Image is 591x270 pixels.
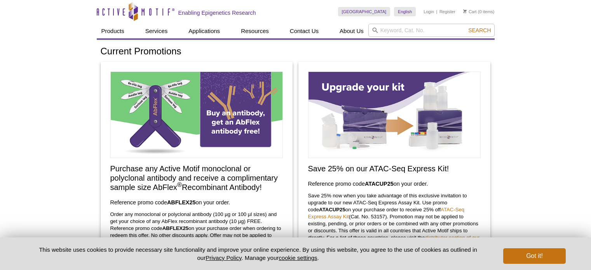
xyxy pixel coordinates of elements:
h2: Save 25% on our ATAC-Seq Express Kit! [308,164,481,173]
button: Got it! [503,248,565,264]
a: Register [439,9,455,14]
a: Privacy Policy [206,254,241,261]
a: Services [141,24,173,38]
a: Applications [184,24,225,38]
a: Login [424,9,434,14]
h2: Purchase any Active Motif monoclonal or polyclonal antibody and receive a complimentary sample si... [110,164,283,192]
strong: ABFLEX25 [167,199,196,206]
a: Cart [463,9,477,14]
li: (0 items) [463,7,495,16]
p: This website uses cookies to provide necessary site functionality and improve your online experie... [26,246,491,262]
img: Save on ATAC-Seq Express Assay Kit [308,71,481,158]
sup: ® [177,181,182,189]
a: Contact Us [285,24,323,38]
img: Free Sample Size AbFlex Antibody [110,71,283,158]
a: Products [97,24,129,38]
button: Search [466,27,493,34]
img: Your Cart [463,9,467,13]
h3: Reference promo code on your order. [110,198,283,207]
p: Order any monoclonal or polyclonal antibody (100 µg or 100 µl sizes) and get your choice of any A... [110,211,283,267]
a: About Us [335,24,368,38]
a: [GEOGRAPHIC_DATA] [338,7,391,16]
h1: Current Promotions [101,46,491,57]
strong: ATACUP25 [319,207,345,213]
h2: Enabling Epigenetics Research [178,9,256,16]
strong: ABFLEX25 [162,225,188,231]
h3: Reference promo code on your order. [308,179,481,188]
strong: ATACUP25 [365,181,394,187]
button: cookie settings [279,254,317,261]
input: Keyword, Cat. No. [368,24,495,37]
span: Search [468,27,491,33]
p: Save 25% now when you take advantage of this exclusive invitation to upgrade to our new ATAC-Seq ... [308,192,481,248]
a: English [394,7,416,16]
li: | [436,7,438,16]
a: Resources [236,24,274,38]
